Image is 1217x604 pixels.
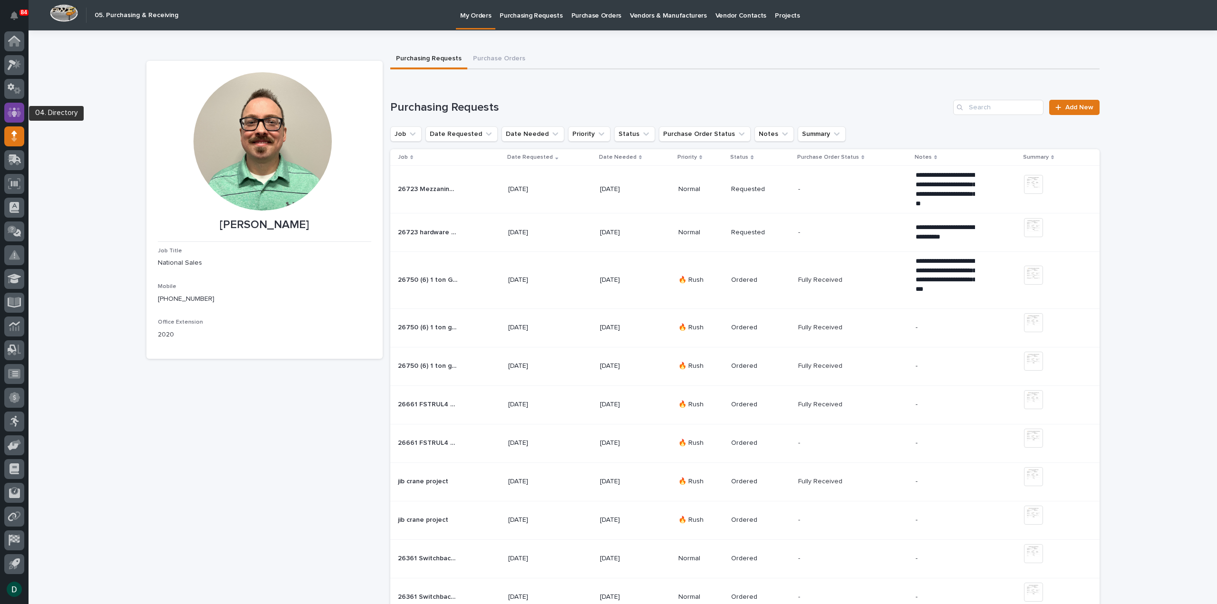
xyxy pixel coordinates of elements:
p: Ordered [731,516,790,524]
p: 26723 hardware for mezz, gate, stairs [398,227,459,237]
p: [PERSON_NAME] [158,218,371,232]
tr: 26661 FSTRUL4 3'6" Lift Kit26661 FSTRUL4 3'6" Lift Kit [DATE][DATE]🔥 RushOrderedFully ReceivedFul... [390,385,1100,424]
p: - [916,439,975,447]
p: 26661 FSTRUL4 3'6" Lift Kit Hardware [398,437,459,447]
p: jib crane project [398,476,450,486]
p: [DATE] [600,516,659,524]
p: - [916,516,975,524]
p: - [916,593,975,601]
p: Ordered [731,362,790,370]
p: Notes [915,152,932,163]
p: Purchase Order Status [797,152,859,163]
p: Normal [678,185,724,193]
img: Workspace Logo [50,4,78,22]
p: 26661 FSTRUL4 3'6" Lift Kit [398,399,459,409]
p: [DATE] [508,593,568,601]
p: [DATE] [508,478,568,486]
p: 26361 Switchback stairs [398,553,459,563]
button: Status [614,126,655,142]
span: Add New [1065,104,1093,111]
p: Normal [678,229,724,237]
p: Date Needed [599,152,637,163]
p: jib crane project [398,514,450,524]
p: - [916,362,975,370]
p: Requested [731,229,790,237]
p: Fully Received [798,322,844,332]
div: Search [953,100,1043,115]
p: Ordered [731,276,790,284]
p: [DATE] [508,185,568,193]
button: Notes [754,126,794,142]
p: - [798,183,802,193]
p: 26750 (6) 1 ton Gantry Cranes [398,274,459,284]
p: Fully Received [798,399,844,409]
p: 2020 [158,330,371,340]
p: [DATE] [600,185,659,193]
p: Priority [677,152,697,163]
tr: 26723 hardware for mezz, gate, stairs26723 hardware for mezz, gate, stairs [DATE][DATE]NormalRequ... [390,213,1100,252]
p: [DATE] [600,401,659,409]
p: [DATE] [508,555,568,563]
p: [DATE] [600,362,659,370]
h1: Purchasing Requests [390,101,950,115]
p: 🔥 Rush [678,439,724,447]
button: Purchase Orders [467,49,531,69]
p: [DATE] [600,276,659,284]
p: Ordered [731,555,790,563]
tr: 26661 FSTRUL4 3'6" Lift Kit Hardware26661 FSTRUL4 3'6" Lift Kit Hardware [DATE][DATE]🔥 RushOrdere... [390,424,1100,462]
p: Ordered [731,478,790,486]
tr: 26750 (6) 1 ton gantry cranes26750 (6) 1 ton gantry cranes [DATE][DATE]🔥 RushOrderedFully Receive... [390,308,1100,347]
p: - [798,437,802,447]
button: Purchasing Requests [390,49,467,69]
p: [DATE] [508,276,568,284]
p: - [916,401,975,409]
tr: 26750 (6) 1 ton Gantry Cranes26750 (6) 1 ton Gantry Cranes [DATE][DATE]🔥 RushOrderedFully Receive... [390,252,1100,309]
p: 🔥 Rush [678,276,724,284]
p: - [798,553,802,563]
p: - [798,514,802,524]
p: [DATE] [600,324,659,332]
p: 🔥 Rush [678,516,724,524]
button: Notifications [4,6,24,26]
p: - [798,227,802,237]
p: Ordered [731,439,790,447]
p: Fully Received [798,476,844,486]
button: Summary [798,126,846,142]
p: [DATE] [508,324,568,332]
span: Office Extension [158,319,203,325]
button: Priority [568,126,610,142]
p: 🔥 Rush [678,324,724,332]
span: Job Title [158,248,182,254]
tr: jib crane projectjib crane project [DATE][DATE]🔥 RushOrderedFully ReceivedFully Received - [390,462,1100,501]
p: Fully Received [798,274,844,284]
p: - [916,478,975,486]
p: - [916,324,975,332]
p: [DATE] [600,229,659,237]
p: Job [398,152,408,163]
p: 26750 (6) 1 ton gantry cranes [398,360,459,370]
p: - [916,555,975,563]
p: [DATE] [600,478,659,486]
p: [DATE] [508,516,568,524]
tr: 26750 (6) 1 ton gantry cranes26750 (6) 1 ton gantry cranes [DATE][DATE]🔥 RushOrderedFully Receive... [390,347,1100,385]
p: Ordered [731,593,790,601]
p: Ordered [731,401,790,409]
p: Summary [1023,152,1049,163]
p: 🔥 Rush [678,401,724,409]
button: Date Requested [425,126,498,142]
span: Mobile [158,284,176,289]
p: 26750 (6) 1 ton gantry cranes [398,322,459,332]
p: Ordered [731,324,790,332]
p: Status [730,152,748,163]
p: [DATE] [508,401,568,409]
tr: 26723 Mezzanine, gate, stairs26723 Mezzanine, gate, stairs [DATE][DATE]NormalRequested-- **** ***... [390,166,1100,213]
p: [DATE] [600,593,659,601]
p: [DATE] [600,439,659,447]
a: [PHONE_NUMBER] [158,296,214,302]
h2: 05. Purchasing & Receiving [95,11,178,19]
button: Job [390,126,422,142]
p: National Sales [158,258,371,268]
button: users-avatar [4,579,24,599]
button: Date Needed [502,126,564,142]
p: [DATE] [508,229,568,237]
